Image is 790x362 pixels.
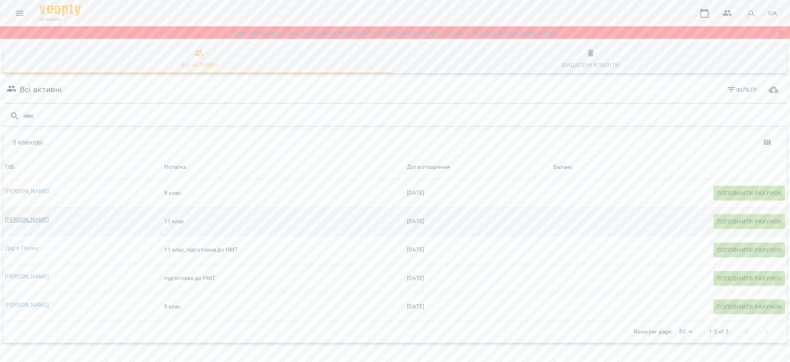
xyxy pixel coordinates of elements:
td: підготовка до НМТ [163,264,406,292]
p: Rows per page: [634,328,672,336]
button: Поповнити рахунок [713,214,785,229]
img: Voopty Logo [39,4,81,16]
button: Поповнити рахунок [713,243,785,257]
td: [DATE] [405,207,552,236]
button: Поповнити рахунок [713,271,785,286]
div: 5 Клієнт(ів) [13,138,400,147]
span: ПІБ [5,162,161,172]
div: Нотатка [164,162,404,172]
span: Фільтр [727,85,757,95]
td: [DATE] [405,264,552,292]
button: Menu [10,3,30,23]
button: Вигляд колонок [757,133,777,152]
div: Видалені клієнти [562,60,619,70]
td: [DATE] [405,293,552,321]
div: Всі активні [181,60,217,70]
button: Поповнити рахунок [713,299,785,314]
span: Поповнити рахунок [717,188,782,198]
td: 11 клас [163,207,406,236]
a: Будь ласка оновіть свої платіжні данні, щоб уникнути блокування вашого акаунту. Акаунт буде забло... [232,28,558,37]
div: Дата створення [407,162,450,172]
td: 9 клас [163,179,406,208]
span: Дата створення [407,162,550,172]
td: [DATE] [405,236,552,264]
a: [PERSON_NAME] [5,188,49,194]
span: Поповнити рахунок [717,217,782,227]
div: ПІБ [5,162,14,172]
a: [PERSON_NAME] [5,216,49,223]
td: 8 клас [163,293,406,321]
button: Фільтр [723,82,761,97]
a: [PERSON_NAME] [5,273,49,280]
button: Закрити сповіщення [775,27,787,38]
span: Поповнити рахунок [717,302,782,312]
td: 11 клас, підготовка до НМТ [163,236,406,264]
a: Дар'я Полях [5,245,38,251]
span: Поповнити рахунок [717,245,782,255]
div: 50 [676,326,695,338]
td: [DATE] [405,179,552,208]
span: For Business [39,17,81,22]
div: Sort [407,162,450,172]
span: Баланс [553,162,785,172]
span: UA [768,9,777,17]
span: Поповнити рахунок [717,273,782,283]
button: Поповнити рахунок [713,186,785,201]
a: [PERSON_NAME] [5,301,49,308]
div: Sort [553,162,573,172]
div: Sort [5,162,14,172]
div: Table Toolbar [3,129,787,156]
div: Баланс [553,162,573,172]
button: UA [765,5,780,21]
img: avatar_s.png [745,7,757,19]
h6: Всі активні [20,83,62,96]
p: 1-5 of 5 [709,328,729,336]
